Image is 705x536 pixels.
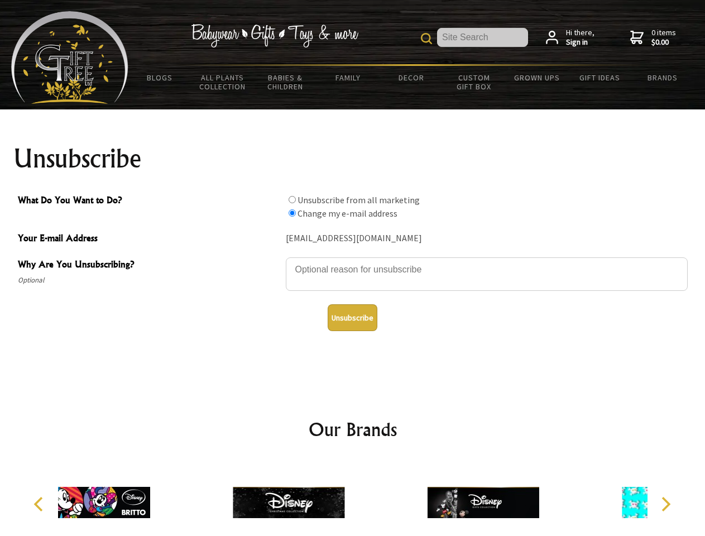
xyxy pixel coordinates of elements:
[22,416,683,443] h2: Our Brands
[298,208,397,219] label: Change my e-mail address
[13,145,692,172] h1: Unsubscribe
[191,66,255,98] a: All Plants Collection
[128,66,191,89] a: BLOGS
[254,66,317,98] a: Babies & Children
[443,66,506,98] a: Custom Gift Box
[651,27,676,47] span: 0 items
[18,231,280,247] span: Your E-mail Address
[505,66,568,89] a: Grown Ups
[289,196,296,203] input: What Do You Want to Do?
[317,66,380,89] a: Family
[566,28,594,47] span: Hi there,
[289,209,296,217] input: What Do You Want to Do?
[286,230,688,247] div: [EMAIL_ADDRESS][DOMAIN_NAME]
[18,257,280,274] span: Why Are You Unsubscribing?
[11,11,128,104] img: Babyware - Gifts - Toys and more...
[286,257,688,291] textarea: Why Are You Unsubscribing?
[653,492,678,516] button: Next
[328,304,377,331] button: Unsubscribe
[568,66,631,89] a: Gift Ideas
[18,274,280,287] span: Optional
[298,194,420,205] label: Unsubscribe from all marketing
[630,28,676,47] a: 0 items$0.00
[631,66,694,89] a: Brands
[421,33,432,44] img: product search
[191,24,358,47] img: Babywear - Gifts - Toys & more
[566,37,594,47] strong: Sign in
[380,66,443,89] a: Decor
[18,193,280,209] span: What Do You Want to Do?
[437,28,528,47] input: Site Search
[28,492,52,516] button: Previous
[651,37,676,47] strong: $0.00
[546,28,594,47] a: Hi there,Sign in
